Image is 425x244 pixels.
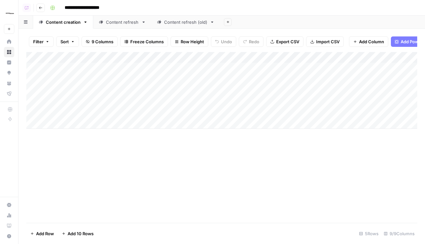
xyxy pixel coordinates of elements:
a: Flightpath [4,88,14,99]
span: Undo [221,38,232,45]
button: 9 Columns [82,36,118,47]
span: Import CSV [316,38,340,45]
a: Content creation [33,16,93,29]
span: Add Column [359,38,384,45]
a: Content refresh (old) [151,16,220,29]
span: Redo [249,38,259,45]
span: Freeze Columns [130,38,164,45]
button: Row Height [171,36,208,47]
a: Settings [4,200,14,210]
span: Sort [60,38,69,45]
button: Redo [239,36,264,47]
a: Insights [4,57,14,68]
div: 9/9 Columns [381,228,417,239]
span: Add 10 Rows [68,230,94,237]
button: Workspace: LegalZoom [4,5,14,21]
button: Freeze Columns [120,36,168,47]
div: Content refresh [106,19,139,25]
button: Add 10 Rows [58,228,97,239]
a: Opportunities [4,68,14,78]
button: Add Row [26,228,58,239]
button: Filter [29,36,54,47]
button: Export CSV [266,36,303,47]
a: Content refresh [93,16,151,29]
button: Undo [211,36,236,47]
span: Filter [33,38,44,45]
span: Row Height [181,38,204,45]
div: Content creation [46,19,81,25]
a: Your Data [4,78,14,88]
button: Sort [56,36,79,47]
span: Export CSV [276,38,299,45]
a: Learning Hub [4,221,14,231]
div: Content refresh (old) [164,19,207,25]
span: 9 Columns [92,38,113,45]
span: Add Row [36,230,54,237]
a: Browse [4,47,14,57]
a: Home [4,36,14,47]
button: Help + Support [4,231,14,241]
button: Import CSV [306,36,344,47]
button: Add Column [349,36,388,47]
a: Usage [4,210,14,221]
img: LegalZoom Logo [4,7,16,19]
div: 5 Rows [356,228,381,239]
